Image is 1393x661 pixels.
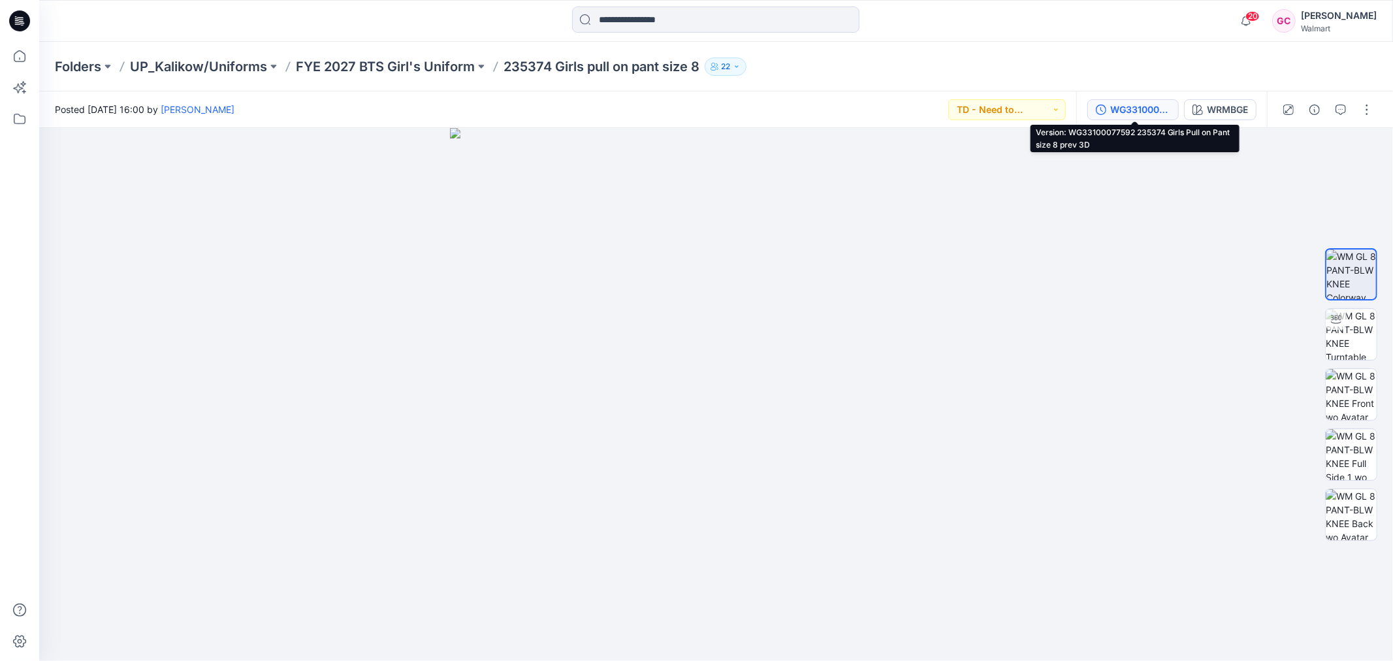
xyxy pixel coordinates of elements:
div: Walmart [1301,24,1377,33]
button: Details [1304,99,1325,120]
img: WM GL 8 PANT-BLW KNEE Front wo Avatar [1326,369,1377,420]
a: UP_Kalikow/Uniforms [130,57,267,76]
a: FYE 2027 BTS Girl's Uniform [296,57,475,76]
a: [PERSON_NAME] [161,104,234,115]
div: WRMBGE [1207,103,1248,117]
img: WM GL 8 PANT-BLW KNEE Back wo Avatar [1326,489,1377,540]
button: 22 [705,57,746,76]
img: WM GL 8 PANT-BLW KNEE Colorway wo Avatar [1326,250,1376,299]
img: WM GL 8 PANT-BLW KNEE Turntable with Avatar [1326,309,1377,360]
div: GC [1272,9,1296,33]
p: 22 [721,59,730,74]
img: eyJhbGciOiJIUzI1NiIsImtpZCI6IjAiLCJzbHQiOiJzZXMiLCJ0eXAiOiJKV1QifQ.eyJkYXRhIjp7InR5cGUiOiJzdG9yYW... [450,128,983,661]
span: 20 [1245,11,1260,22]
a: Folders [55,57,101,76]
p: 235374 Girls pull on pant size 8 [504,57,699,76]
button: WRMBGE [1184,99,1257,120]
div: [PERSON_NAME] [1301,8,1377,24]
img: WM GL 8 PANT-BLW KNEE Full Side 1 wo Avatar [1326,429,1377,480]
div: WG33100077592 235374 Girls Pull on Pant size 8 prev 3D [1110,103,1170,117]
button: WG33100077592 235374 Girls Pull on Pant size 8 prev 3D [1087,99,1179,120]
span: Posted [DATE] 16:00 by [55,103,234,116]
